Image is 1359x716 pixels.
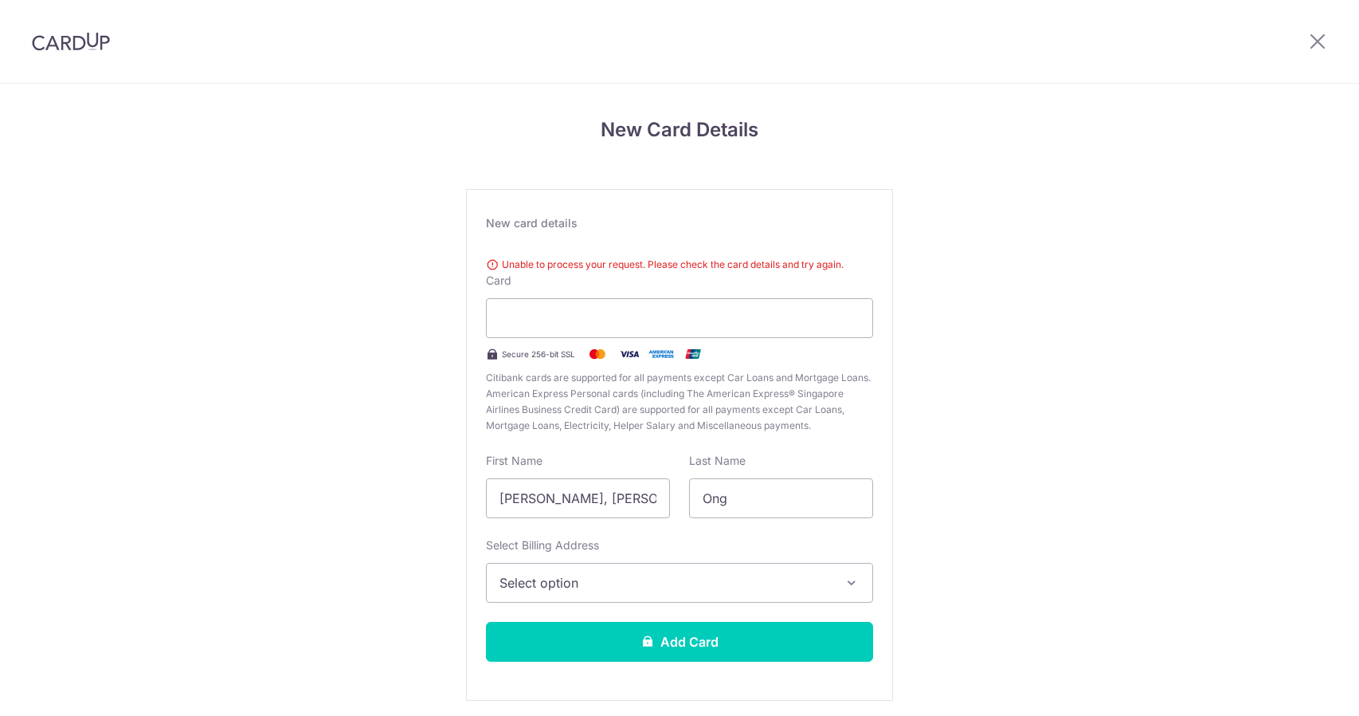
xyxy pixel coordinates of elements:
[486,563,873,603] button: Select option
[499,573,831,592] span: Select option
[32,32,110,51] img: CardUp
[466,116,893,144] h4: New Card Details
[486,453,542,469] label: First Name
[689,478,873,518] input: Cardholder Last Name
[486,537,599,553] label: Select Billing Address
[677,344,709,364] img: .alt.unionpay
[499,309,860,328] iframe: Secure card payment input frame
[689,453,746,469] label: Last Name
[1257,668,1343,708] iframe: Opens a widget where you can find more information
[486,273,511,289] label: Card
[486,478,670,518] input: Cardholder First Name
[486,622,873,662] button: Add Card
[645,344,677,364] img: .alt.amex
[613,344,645,364] img: Visa
[582,344,613,364] img: Mastercard
[486,257,873,273] div: Unable to process your request. Please check the card details and try again.
[486,370,873,434] span: Citibank cards are supported for all payments except Car Loans and Mortgage Loans. American Expre...
[502,348,575,360] span: Secure 256-bit SSL
[486,215,873,231] div: New card details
